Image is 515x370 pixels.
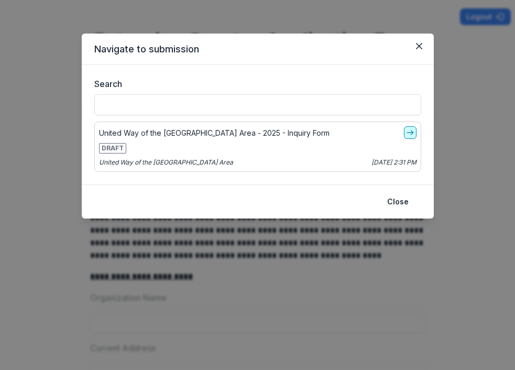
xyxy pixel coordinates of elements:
[94,78,415,90] label: Search
[404,126,417,139] a: go-to
[99,127,330,138] p: United Way of the [GEOGRAPHIC_DATA] Area - 2025 - Inquiry Form
[82,34,434,65] header: Navigate to submission
[371,158,417,167] p: [DATE] 2:31 PM
[99,158,233,167] p: United Way of the [GEOGRAPHIC_DATA] Area
[381,193,415,210] button: Close
[411,38,428,55] button: Close
[99,143,126,154] span: DRAFT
